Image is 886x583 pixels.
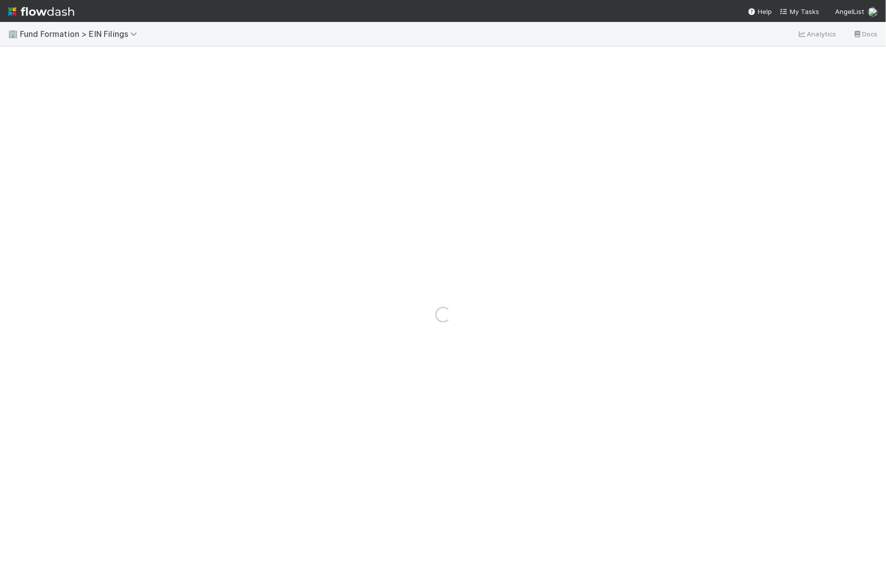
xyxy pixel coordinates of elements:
img: logo-inverted-e16ddd16eac7371096b0.svg [8,3,74,20]
a: Analytics [797,28,837,40]
span: 🏢 [8,29,18,38]
span: Fund Formation > EIN Filings [20,29,142,39]
div: Help [748,6,772,16]
span: AngelList [835,7,864,15]
a: My Tasks [780,6,819,16]
span: My Tasks [780,7,819,15]
a: Docs [853,28,878,40]
img: avatar_2de93f86-b6c7-4495-bfe2-fb093354a53c.png [868,7,878,17]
